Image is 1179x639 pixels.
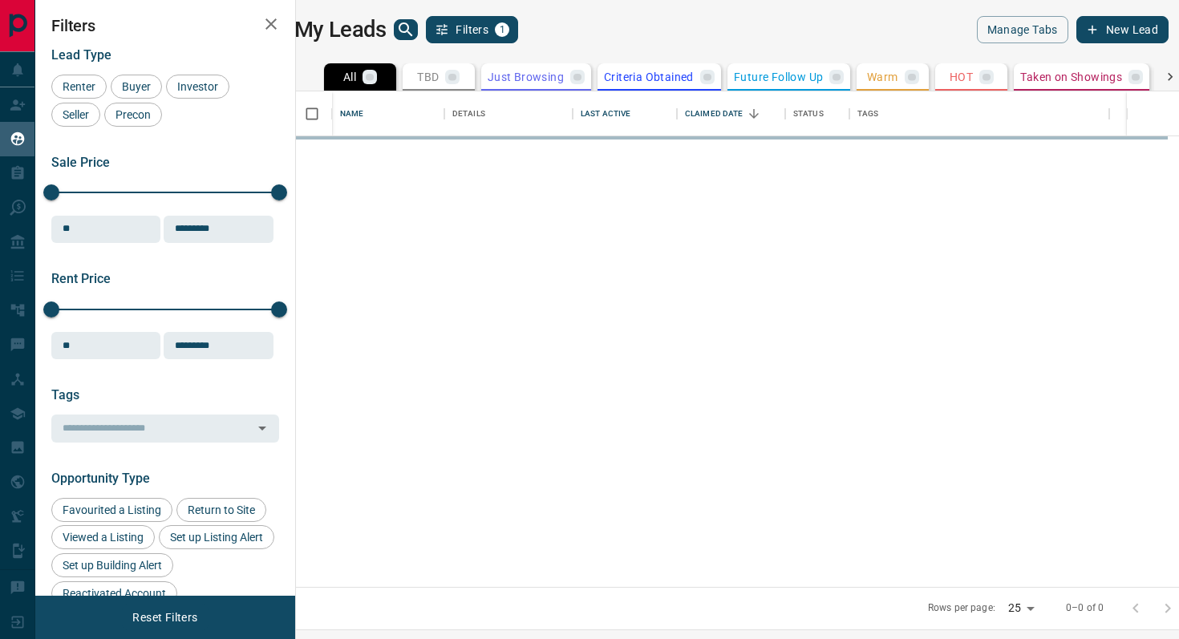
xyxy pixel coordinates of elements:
span: Rent Price [51,271,111,286]
div: Details [444,91,573,136]
p: All [343,71,356,83]
p: Criteria Obtained [604,71,694,83]
div: Name [340,91,364,136]
button: Filters1 [426,16,518,43]
span: Viewed a Listing [57,531,149,544]
span: Set up Building Alert [57,559,168,572]
div: Last Active [573,91,677,136]
p: Rows per page: [928,601,995,615]
div: Status [793,91,824,136]
div: Renter [51,75,107,99]
span: Sale Price [51,155,110,170]
div: Status [785,91,849,136]
div: Tags [849,91,1109,136]
button: Sort [743,103,765,125]
div: Details [452,91,485,136]
p: TBD [417,71,439,83]
span: Buyer [116,80,156,93]
span: Lead Type [51,47,111,63]
button: Manage Tabs [977,16,1068,43]
span: Set up Listing Alert [164,531,269,544]
div: Tags [857,91,879,136]
h2: Filters [51,16,279,35]
span: Return to Site [182,504,261,516]
p: Future Follow Up [734,71,823,83]
div: Set up Building Alert [51,553,173,577]
span: Tags [51,387,79,402]
div: Last Active [581,91,630,136]
div: Reactivated Account [51,581,177,605]
div: 25 [1002,597,1040,620]
p: 0–0 of 0 [1066,601,1104,615]
span: Renter [57,80,101,93]
div: Favourited a Listing [51,498,172,522]
button: Open [251,417,273,439]
button: search button [394,19,418,40]
p: Taken on Showings [1020,71,1122,83]
p: HOT [950,71,973,83]
div: Name [332,91,444,136]
h1: My Leads [294,17,387,42]
span: Investor [172,80,224,93]
span: Favourited a Listing [57,504,167,516]
div: Claimed Date [685,91,743,136]
div: Return to Site [176,498,266,522]
span: Precon [110,108,156,121]
button: New Lead [1076,16,1169,43]
span: Seller [57,108,95,121]
button: Reset Filters [122,604,208,631]
div: Buyer [111,75,162,99]
span: Opportunity Type [51,471,150,486]
div: Claimed Date [677,91,785,136]
div: Viewed a Listing [51,525,155,549]
span: 1 [496,24,508,35]
div: Seller [51,103,100,127]
p: Just Browsing [488,71,564,83]
p: Warm [867,71,898,83]
div: Precon [104,103,162,127]
div: Set up Listing Alert [159,525,274,549]
div: Investor [166,75,229,99]
span: Reactivated Account [57,587,172,600]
